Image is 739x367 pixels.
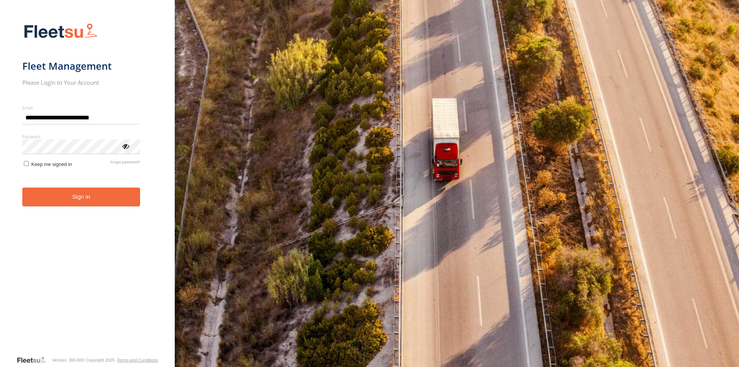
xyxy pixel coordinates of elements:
[22,188,140,206] button: Sign in
[24,161,29,166] input: Keep me signed in
[52,358,81,362] div: Version: 306.00
[22,105,140,111] label: Email
[22,79,140,86] h2: Please Login to Your Account
[22,22,99,41] img: Fleetsu
[110,160,140,167] a: Forgot password?
[22,18,153,355] form: main
[22,134,140,139] label: Password
[17,356,52,364] a: Visit our Website
[117,358,158,362] a: Terms and Conditions
[82,358,158,362] div: © Copyright 2025 -
[22,60,140,72] h1: Fleet Management
[31,161,72,167] span: Keep me signed in
[122,142,129,150] div: ViewPassword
